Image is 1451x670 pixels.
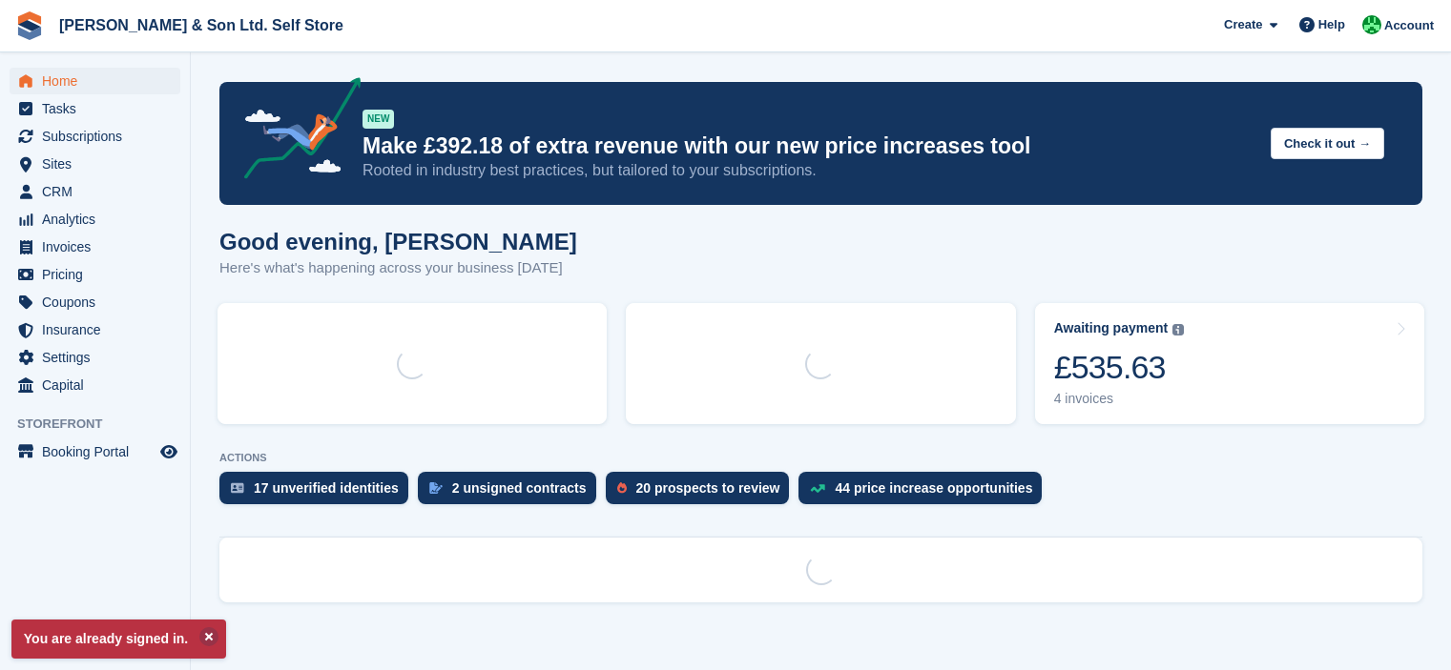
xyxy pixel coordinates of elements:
[10,151,180,177] a: menu
[254,480,399,496] div: 17 unverified identities
[452,480,587,496] div: 2 unsigned contracts
[10,68,180,94] a: menu
[429,482,443,494] img: contract_signature_icon-13c848040528278c33f63329250d36e43548de30e8caae1d1a13099fd9432cc5.svg
[606,472,799,514] a: 20 prospects to review
[363,160,1255,181] p: Rooted in industry best practices, but tailored to your subscriptions.
[1054,391,1185,407] div: 4 invoices
[1172,324,1184,335] img: icon-info-grey-7440780725fd019a000dd9b08b2336e03edf1995a4989e88bcd33f0948082b44.svg
[10,206,180,233] a: menu
[10,289,180,315] a: menu
[219,229,577,254] h1: Good evening, [PERSON_NAME]
[42,151,156,177] span: Sites
[636,480,780,496] div: 20 prospects to review
[10,123,180,150] a: menu
[798,472,1051,514] a: 44 price increase opportunities
[42,344,156,371] span: Settings
[228,77,362,186] img: price-adjustments-announcement-icon-8257ccfd72463d97f412b2fc003d46551f7dbcb40ab6d574587a9cd5c0d94...
[418,472,606,514] a: 2 unsigned contracts
[810,484,825,493] img: price_increase_opportunities-93ffe204e8149a01c8c9dc8f82e8f89637d9d84a8eef4429ea346261dce0b2c0.svg
[363,132,1255,160] p: Make £392.18 of extra revenue with our new price increases tool
[1054,348,1185,387] div: £535.63
[1318,15,1345,34] span: Help
[10,344,180,371] a: menu
[42,233,156,260] span: Invoices
[10,438,180,465] a: menu
[1224,15,1262,34] span: Create
[10,233,180,260] a: menu
[11,619,226,659] p: You are already signed in.
[10,372,180,398] a: menu
[157,440,180,463] a: Preview store
[617,482,627,494] img: prospect-51fa495bee0391a8d652442698ab0144808aea92771e9ea1ae160a38d050c398.svg
[835,480,1032,496] div: 44 price increase opportunities
[42,95,156,122] span: Tasks
[219,257,577,279] p: Here's what's happening across your business [DATE]
[17,415,190,434] span: Storefront
[219,452,1422,464] p: ACTIONS
[1362,15,1381,34] img: Kelly Lowe
[10,178,180,205] a: menu
[219,472,418,514] a: 17 unverified identities
[231,482,244,494] img: verify_identity-adf6edd0f0f0b5bbfe63781bf79b02c33cf7c696d77639b501bdc392416b5a36.svg
[10,95,180,122] a: menu
[10,261,180,288] a: menu
[42,178,156,205] span: CRM
[1054,320,1169,336] div: Awaiting payment
[42,206,156,233] span: Analytics
[42,438,156,465] span: Booking Portal
[42,316,156,343] span: Insurance
[363,110,394,129] div: NEW
[10,316,180,343] a: menu
[1384,16,1434,35] span: Account
[42,68,156,94] span: Home
[1271,128,1384,159] button: Check it out →
[42,289,156,315] span: Coupons
[42,261,156,288] span: Pricing
[52,10,351,41] a: [PERSON_NAME] & Son Ltd. Self Store
[1035,303,1424,424] a: Awaiting payment £535.63 4 invoices
[42,372,156,398] span: Capital
[15,11,44,40] img: stora-icon-8386f47178a22dfd0bd8f6a31ec36ba5ce8667c1dd55bd0f319d3a0aa187defe.svg
[42,123,156,150] span: Subscriptions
